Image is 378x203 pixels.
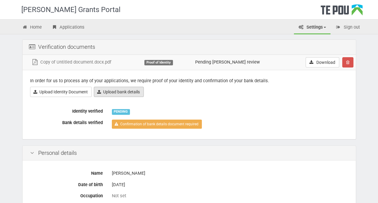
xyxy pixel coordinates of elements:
div: Personal details [23,146,356,161]
label: Occupation [26,191,107,199]
td: Pending [PERSON_NAME] review [193,55,285,70]
label: Name [26,168,107,176]
a: Upload bank details [94,87,144,97]
div: [DATE] [112,180,348,190]
div: Proof of Identity [144,60,173,65]
a: Applications [47,21,89,34]
div: [PERSON_NAME] [112,168,348,179]
div: PENDING [112,109,130,114]
p: In order for us to process any of your applications, we require proof of your identity and confir... [30,78,348,84]
a: Confirmation of bank details document required [112,120,202,129]
div: Te Pou Logo [321,4,363,19]
a: Download [306,57,339,67]
label: Bank details verified [26,117,107,126]
div: Verification documents [23,40,356,55]
a: Sign out [331,21,364,34]
label: Date of birth [26,180,107,188]
a: Settings [294,21,330,34]
a: Home [18,21,47,34]
label: Identity verified [26,106,107,114]
div: Not set [112,193,348,199]
a: Upload Identity Document [30,87,92,97]
a: Copy of Untitled document.docx.pdf [31,59,111,65]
